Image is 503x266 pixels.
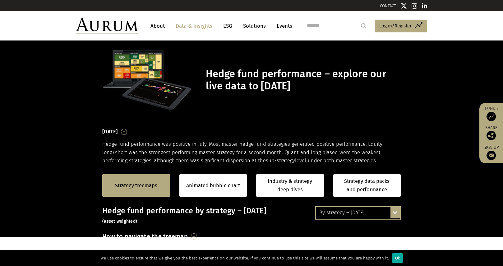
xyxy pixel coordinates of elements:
[173,20,215,32] a: Data & Insights
[358,20,370,32] input: Submit
[422,3,427,9] img: Linkedin icon
[102,231,188,242] h3: How to navigate the treemap
[379,22,412,30] span: Log in/Register
[487,112,496,121] img: Access Funds
[274,20,292,32] a: Events
[375,20,427,33] a: Log in/Register
[333,174,401,197] a: Strategy data packs and performance
[482,145,500,160] a: Sign up
[266,158,295,164] span: sub-strategy
[256,174,324,197] a: Industry & strategy deep dives
[401,3,407,9] img: Twitter icon
[102,127,118,136] h3: [DATE]
[487,151,496,160] img: Sign up to our newsletter
[240,20,269,32] a: Solutions
[102,206,401,225] h3: Hedge fund performance by strategy – [DATE]
[76,17,138,34] img: Aurum
[115,182,157,190] a: Strategy treemaps
[380,3,396,8] a: CONTACT
[487,131,496,140] img: Share this post
[220,20,235,32] a: ESG
[147,20,168,32] a: About
[206,68,399,92] h1: Hedge fund performance – explore our live data to [DATE]
[102,140,401,165] p: Hedge fund performance was positive in July. Most master hedge fund strategies generated positive...
[482,126,500,140] div: Share
[102,219,137,224] small: (asset weighted)
[316,207,400,218] div: By strategy – [DATE]
[392,253,403,263] div: Ok
[482,106,500,121] a: Funds
[412,3,417,9] img: Instagram icon
[186,182,240,190] a: Animated bubble chart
